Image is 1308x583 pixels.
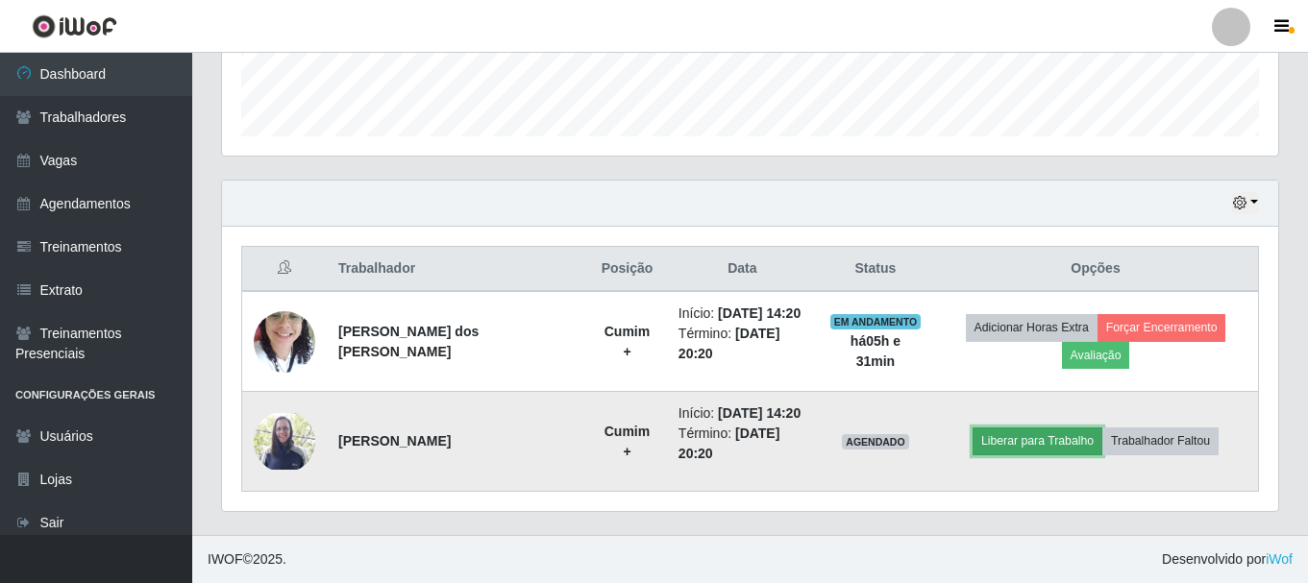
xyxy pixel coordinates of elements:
span: Desenvolvido por [1162,549,1293,570]
li: Término: [679,324,806,364]
time: [DATE] 14:20 [718,305,801,321]
li: Término: [679,424,806,464]
li: Início: [679,403,806,424]
time: [DATE] 14:20 [718,405,801,421]
th: Posição [587,247,667,292]
button: Forçar Encerramento [1098,314,1226,341]
strong: Cumim + [605,324,650,359]
button: Trabalhador Faltou [1102,427,1219,454]
span: IWOF [208,551,243,567]
strong: há 05 h e 31 min [851,333,901,369]
span: © 2025 . [208,549,286,570]
button: Adicionar Horas Extra [966,314,1098,341]
li: Início: [679,304,806,324]
th: Status [818,247,933,292]
button: Liberar para Trabalho [973,427,1102,454]
img: 1739952008601.jpeg [254,301,315,382]
span: EM ANDAMENTO [830,314,922,329]
th: Opções [933,247,1258,292]
button: Avaliação [1062,342,1130,369]
th: Trabalhador [327,247,587,292]
strong: [PERSON_NAME] [338,433,451,449]
img: 1751565100941.jpeg [254,413,315,470]
img: CoreUI Logo [32,14,117,38]
strong: [PERSON_NAME] dos [PERSON_NAME] [338,324,479,359]
a: iWof [1266,551,1293,567]
th: Data [667,247,818,292]
span: AGENDADO [842,434,909,449]
strong: Cumim + [605,424,650,459]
